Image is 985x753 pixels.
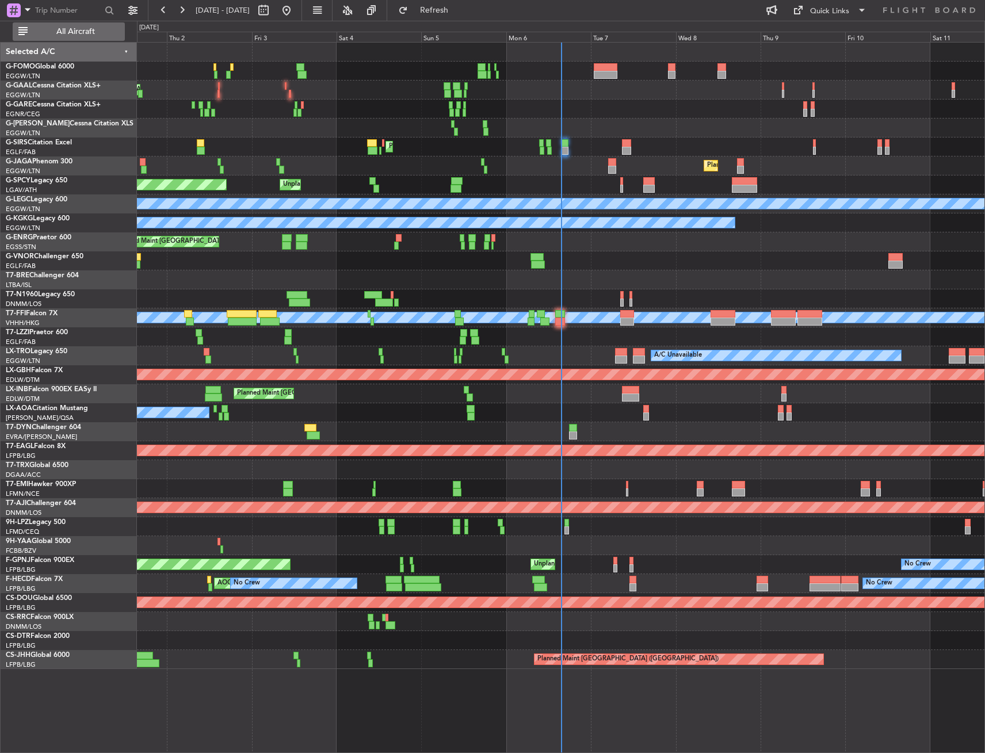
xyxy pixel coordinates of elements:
[6,158,32,165] span: G-JAGA
[6,557,30,564] span: F-GPNJ
[6,386,97,393] a: LX-INBFalcon 900EX EASy II
[845,32,930,42] div: Fri 10
[6,633,70,640] a: CS-DTRFalcon 2000
[6,120,70,127] span: G-[PERSON_NAME]
[787,1,872,20] button: Quick Links
[6,357,40,365] a: EGGW/LTN
[6,177,30,184] span: G-SPCY
[6,660,36,669] a: LFPB/LBG
[6,433,77,441] a: EVRA/[PERSON_NAME]
[6,110,40,119] a: EGNR/CEG
[389,138,570,155] div: Planned Maint [GEOGRAPHIC_DATA] ([GEOGRAPHIC_DATA])
[234,575,260,592] div: No Crew
[6,576,63,583] a: F-HECDFalcon 7X
[6,196,67,203] a: G-LEGCLegacy 600
[6,395,40,403] a: EDLW/DTM
[252,32,337,42] div: Fri 3
[6,186,37,194] a: LGAV/ATH
[6,462,29,469] span: T7-TRX
[6,291,75,298] a: T7-N1960Legacy 650
[6,603,36,612] a: LFPB/LBG
[6,262,36,270] a: EGLF/FAB
[116,233,297,250] div: Planned Maint [GEOGRAPHIC_DATA] ([GEOGRAPHIC_DATA])
[337,32,421,42] div: Sat 4
[410,6,459,14] span: Refresh
[6,528,39,536] a: LFMD/CEQ
[6,205,40,213] a: EGGW/LTN
[6,481,28,488] span: T7-EMI
[6,443,66,450] a: T7-EAGLFalcon 8X
[237,385,347,402] div: Planned Maint [GEOGRAPHIC_DATA]
[6,500,26,507] span: T7-AJI
[6,414,74,422] a: [PERSON_NAME]/QSA
[35,2,101,19] input: Trip Number
[6,424,32,431] span: T7-DYN
[6,310,58,317] a: T7-FFIFalcon 7X
[537,651,719,668] div: Planned Maint [GEOGRAPHIC_DATA] ([GEOGRAPHIC_DATA])
[6,329,29,336] span: T7-LZZI
[6,405,88,412] a: LX-AOACitation Mustang
[6,595,72,602] a: CS-DOUGlobal 6500
[6,272,79,279] a: T7-BREChallenger 604
[6,348,30,355] span: LX-TRO
[6,509,41,517] a: DNMM/LOS
[6,367,31,374] span: LX-GBH
[6,234,33,241] span: G-ENRG
[6,614,74,621] a: CS-RRCFalcon 900LX
[6,519,66,526] a: 9H-LPZLegacy 500
[6,652,70,659] a: CS-JHHGlobal 6000
[196,5,250,16] span: [DATE] - [DATE]
[6,490,40,498] a: LFMN/NCE
[6,82,101,89] a: G-GAALCessna Citation XLS+
[6,224,40,232] a: EGGW/LTN
[6,319,40,327] a: VHHH/HKG
[6,63,74,70] a: G-FOMOGlobal 6000
[6,576,31,583] span: F-HECD
[6,584,36,593] a: LFPB/LBG
[761,32,845,42] div: Thu 9
[6,91,40,100] a: EGGW/LTN
[6,538,71,545] a: 9H-YAAGlobal 5000
[6,148,36,156] a: EGLF/FAB
[810,6,849,17] div: Quick Links
[6,196,30,203] span: G-LEGC
[6,424,81,431] a: T7-DYNChallenger 604
[283,176,401,193] div: Unplanned Maint [GEOGRAPHIC_DATA]
[6,129,40,137] a: EGGW/LTN
[6,101,101,108] a: G-GARECessna Citation XLS+
[421,32,506,42] div: Sun 5
[6,177,67,184] a: G-SPCYLegacy 650
[6,471,41,479] a: DGAA/ACC
[13,22,125,41] button: All Aircraft
[6,291,38,298] span: T7-N1960
[217,575,338,592] div: AOG Maint Paris ([GEOGRAPHIC_DATA])
[6,443,34,450] span: T7-EAGL
[6,101,32,108] span: G-GARE
[6,367,63,374] a: LX-GBHFalcon 7X
[506,32,591,42] div: Mon 6
[6,462,68,469] a: T7-TRXGlobal 6500
[6,452,36,460] a: LFPB/LBG
[6,565,36,574] a: LFPB/LBG
[6,253,83,260] a: G-VNORChallenger 650
[866,575,892,592] div: No Crew
[707,157,888,174] div: Planned Maint [GEOGRAPHIC_DATA] ([GEOGRAPHIC_DATA])
[6,348,67,355] a: LX-TROLegacy 650
[6,386,28,393] span: LX-INB
[6,652,30,659] span: CS-JHH
[6,243,36,251] a: EGSS/STN
[6,167,40,175] a: EGGW/LTN
[6,281,32,289] a: LTBA/ISL
[393,1,462,20] button: Refresh
[6,300,41,308] a: DNMM/LOS
[167,32,251,42] div: Thu 2
[591,32,675,42] div: Tue 7
[904,556,931,573] div: No Crew
[6,215,33,222] span: G-KGKG
[6,557,74,564] a: F-GPNJFalcon 900EX
[6,614,30,621] span: CS-RRC
[139,23,159,33] div: [DATE]
[6,376,40,384] a: EDLW/DTM
[6,310,26,317] span: T7-FFI
[676,32,761,42] div: Wed 8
